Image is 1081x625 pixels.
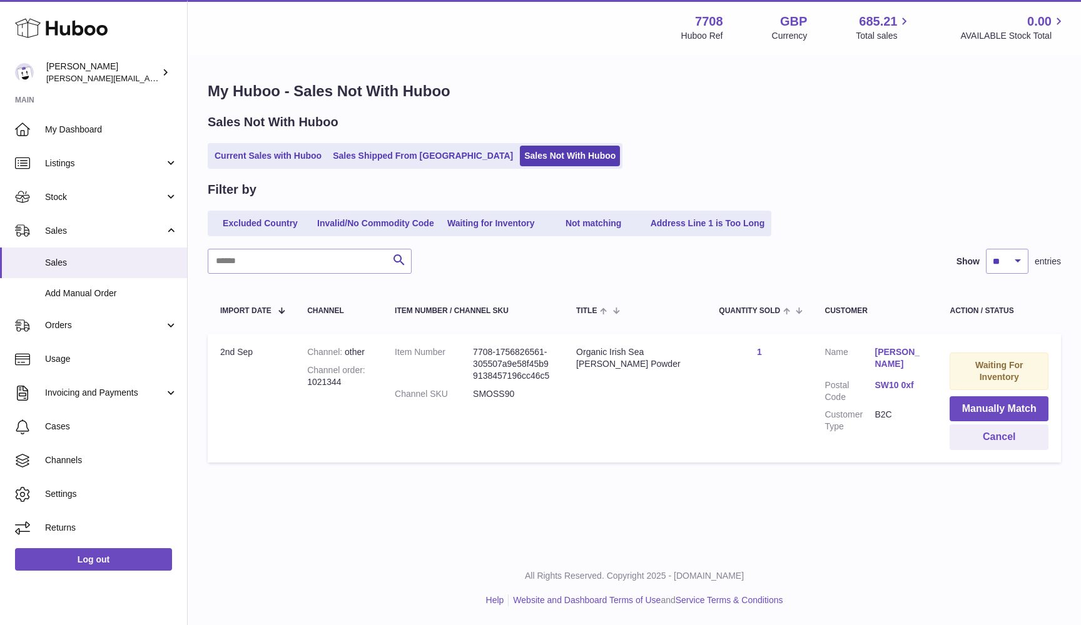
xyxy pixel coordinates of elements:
[45,287,178,299] span: Add Manual Order
[950,396,1048,422] button: Manually Match
[576,346,694,370] div: Organic Irish Sea [PERSON_NAME] Powder
[45,191,165,203] span: Stock
[646,213,769,234] a: Address Line 1 is Too Long
[960,13,1066,42] a: 0.00 AVAILABLE Stock Total
[772,30,808,42] div: Currency
[856,30,911,42] span: Total sales
[395,388,473,400] dt: Channel SKU
[210,213,310,234] a: Excluded Country
[544,213,644,234] a: Not matching
[15,63,34,82] img: victor@erbology.co
[757,347,762,357] a: 1
[957,256,980,267] label: Show
[208,181,256,198] h2: Filter by
[45,522,178,534] span: Returns
[1027,13,1052,30] span: 0.00
[875,379,925,391] a: SW10 0xf
[825,379,875,403] dt: Postal Code
[46,61,159,84] div: [PERSON_NAME]
[950,307,1048,315] div: Action / Status
[825,346,875,373] dt: Name
[395,307,551,315] div: Item Number / Channel SKU
[681,30,723,42] div: Huboo Ref
[875,409,925,432] dd: B2C
[576,307,597,315] span: Title
[695,13,723,30] strong: 7708
[780,13,807,30] strong: GBP
[859,13,897,30] span: 685.21
[45,124,178,136] span: My Dashboard
[45,353,178,365] span: Usage
[486,595,504,605] a: Help
[856,13,911,42] a: 685.21 Total sales
[45,225,165,237] span: Sales
[198,570,1071,582] p: All Rights Reserved. Copyright 2025 - [DOMAIN_NAME]
[473,346,551,382] dd: 7708-1756826561-305507a9e58f45b99138457196cc46c5
[395,346,473,382] dt: Item Number
[513,595,661,605] a: Website and Dashboard Terms of Use
[1035,256,1061,267] span: entries
[975,360,1023,382] strong: Waiting For Inventory
[210,146,326,166] a: Current Sales with Huboo
[208,81,1061,101] h1: My Huboo - Sales Not With Huboo
[45,157,165,169] span: Listings
[473,388,551,400] dd: SMOSS90
[45,488,178,500] span: Settings
[307,364,370,388] div: 1021344
[313,213,439,234] a: Invalid/No Commodity Code
[307,365,365,375] strong: Channel order
[46,73,251,83] span: [PERSON_NAME][EMAIL_ADDRESS][DOMAIN_NAME]
[208,114,338,131] h2: Sales Not With Huboo
[45,421,178,432] span: Cases
[875,346,925,370] a: [PERSON_NAME]
[307,347,345,357] strong: Channel
[441,213,541,234] a: Waiting for Inventory
[208,334,295,462] td: 2nd Sep
[15,548,172,571] a: Log out
[676,595,783,605] a: Service Terms & Conditions
[45,257,178,269] span: Sales
[307,346,370,358] div: other
[520,146,620,166] a: Sales Not With Huboo
[307,307,370,315] div: Channel
[45,454,178,466] span: Channels
[950,424,1048,450] button: Cancel
[509,594,783,606] li: and
[45,387,165,399] span: Invoicing and Payments
[960,30,1066,42] span: AVAILABLE Stock Total
[825,409,875,432] dt: Customer Type
[825,307,925,315] div: Customer
[45,319,165,331] span: Orders
[328,146,517,166] a: Sales Shipped From [GEOGRAPHIC_DATA]
[719,307,780,315] span: Quantity Sold
[220,307,272,315] span: Import date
